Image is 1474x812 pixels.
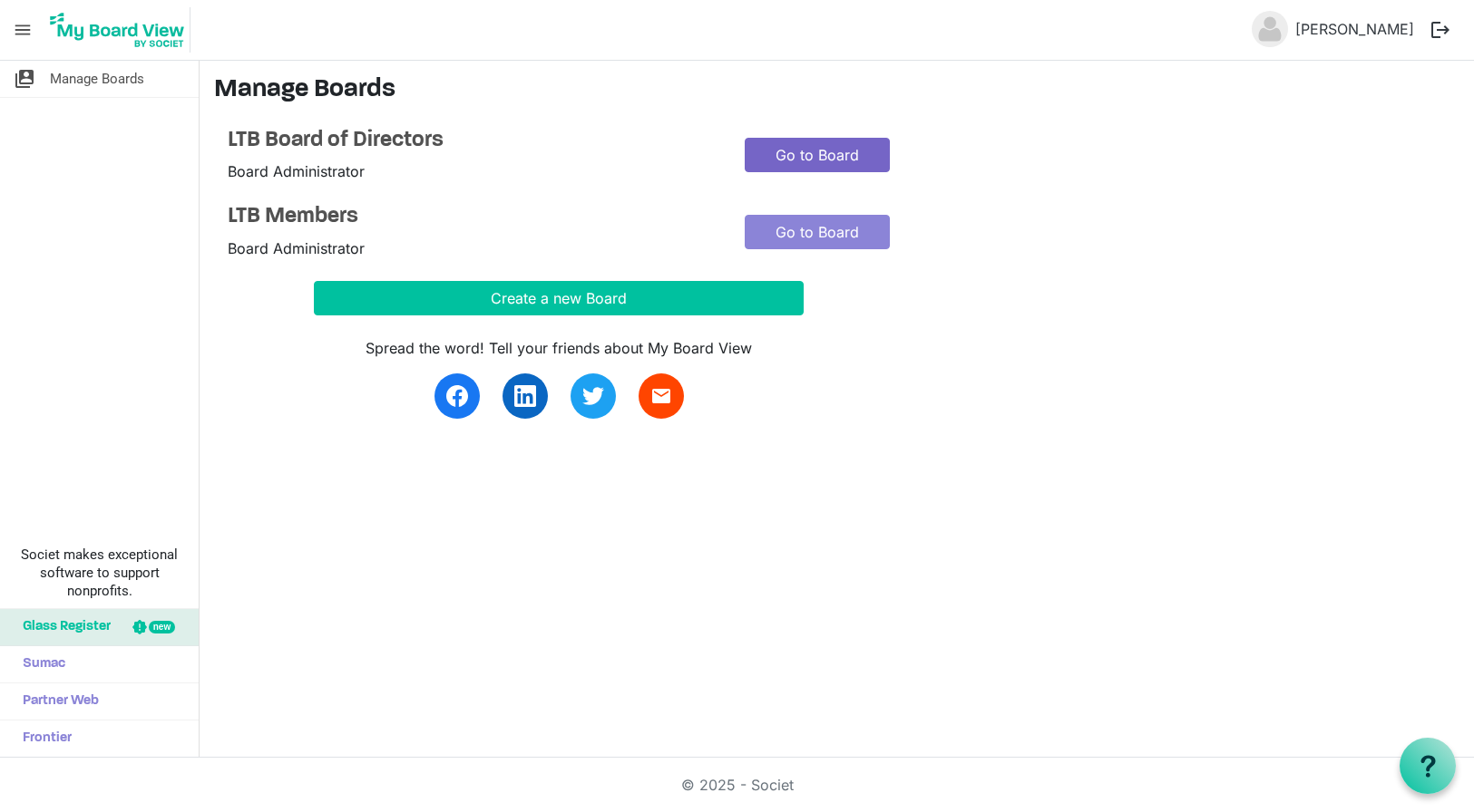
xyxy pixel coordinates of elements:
span: email [650,385,672,407]
img: linkedin.svg [514,385,536,407]
span: Board Administrator [228,162,365,180]
button: Create a new Board [314,281,804,315]
a: Go to Board [745,215,890,249]
span: Partner Web [14,683,99,720]
a: Go to Board [745,138,890,172]
div: Spread the word! Tell your friends about My Board View [314,337,804,359]
a: email [639,373,684,419]
span: switch_account [14,61,35,97]
span: Manage Boards [50,61,144,97]
a: LTB Board of Directors [228,128,717,154]
button: logout [1421,11,1459,49]
img: My Board View Logo [44,7,190,53]
span: menu [5,13,40,47]
img: facebook.svg [446,385,468,407]
img: twitter.svg [582,385,604,407]
span: Glass Register [14,609,111,645]
a: LTB Members [228,204,717,230]
img: no-profile-picture.svg [1252,11,1288,47]
span: Board Administrator [228,239,365,257]
h3: Manage Boards [214,75,1459,106]
span: Societ makes exceptional software to support nonprofits. [8,546,190,600]
div: new [149,621,175,633]
a: © 2025 - Societ [681,776,794,794]
span: Sumac [14,646,65,682]
a: My Board View Logo [44,7,198,53]
a: [PERSON_NAME] [1288,11,1421,47]
span: Frontier [14,720,72,757]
